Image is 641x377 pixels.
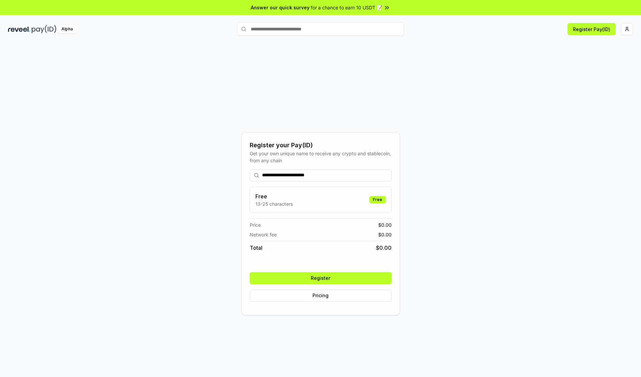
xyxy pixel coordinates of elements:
[250,221,261,228] span: Price
[250,244,262,252] span: Total
[250,141,392,150] div: Register your Pay(ID)
[250,290,392,302] button: Pricing
[32,25,56,33] img: pay_id
[58,25,76,33] div: Alpha
[369,196,386,203] div: Free
[251,4,309,11] span: Answer our quick survey
[255,200,293,207] p: 13-25 characters
[376,244,392,252] span: $ 0.00
[255,192,293,200] h3: Free
[250,150,392,164] div: Get your own unique name to receive any crypto and stablecoin, from any chain
[8,25,30,33] img: reveel_dark
[250,272,392,284] button: Register
[568,23,616,35] button: Register Pay(ID)
[378,231,392,238] span: $ 0.00
[250,231,277,238] span: Network fee
[378,221,392,228] span: $ 0.00
[311,4,382,11] span: for a chance to earn 10 USDT 📝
